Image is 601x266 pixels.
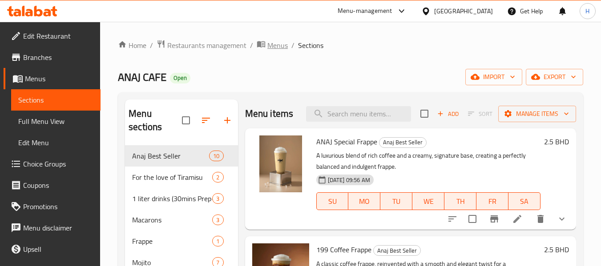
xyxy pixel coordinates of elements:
span: Add [436,109,460,119]
span: Full Menu View [18,116,93,127]
span: Frappe [132,236,212,246]
button: delete [530,208,551,230]
img: ANAJ Special Frappe [252,135,309,192]
span: Open [170,74,190,82]
span: Anaj Best Seller [132,151,209,161]
button: Add [434,107,462,121]
span: Promotions [23,201,93,212]
span: 3 [213,216,223,224]
span: Restaurants management [167,40,246,51]
span: Select section [415,104,434,123]
a: Home [118,40,146,51]
div: Frappe1 [125,230,238,252]
input: search [306,106,411,122]
div: Open [170,73,190,83]
button: MO [348,192,380,210]
span: Sections [18,95,93,105]
span: Anaj Best Seller [379,137,426,147]
button: SU [316,192,349,210]
span: FR [480,195,505,208]
a: Edit menu item [512,214,523,224]
span: export [533,71,576,83]
span: TH [448,195,473,208]
span: Menu disclaimer [23,222,93,233]
span: Menus [267,40,288,51]
span: 199 Coffee Frappe [316,243,371,256]
button: TH [444,192,476,210]
span: Upsell [23,244,93,254]
a: Branches [4,47,101,68]
span: Macarons [132,214,212,225]
h6: 2.5 BHD [544,243,569,256]
div: [GEOGRAPHIC_DATA] [434,6,493,16]
button: TU [380,192,412,210]
div: items [212,214,223,225]
span: SU [320,195,345,208]
span: Menus [25,73,93,84]
span: Add item [434,107,462,121]
a: Menu disclaimer [4,217,101,238]
span: 10 [210,152,223,160]
span: ANAJ CAFE [118,67,166,87]
span: Sort sections [195,110,217,131]
span: MO [352,195,377,208]
div: For the love of Tiramisu2 [125,167,238,188]
span: 3 [213,195,223,203]
span: Edit Menu [18,137,93,148]
span: 1 liter drinks (30mins Prep-Time) [132,193,212,204]
a: Menus [4,68,101,89]
button: import [465,69,522,85]
button: Manage items [498,106,576,122]
span: Select to update [463,210,482,228]
span: 2 [213,173,223,182]
button: SA [508,192,540,210]
span: Branches [23,52,93,63]
span: SA [512,195,537,208]
h2: Menu sections [129,107,182,134]
div: Macarons3 [125,209,238,230]
div: items [212,172,223,183]
li: / [250,40,253,51]
a: Choice Groups [4,153,101,175]
li: / [150,40,153,51]
a: Edit Menu [11,132,101,153]
span: ANAJ Special Frappe [316,135,377,148]
div: Anaj Best Seller10 [125,145,238,167]
span: [DATE] 09:56 AM [324,176,374,184]
a: Edit Restaurant [4,25,101,47]
a: Menus [257,40,288,51]
button: sort-choices [442,208,463,230]
span: WE [416,195,441,208]
button: export [526,69,583,85]
a: Sections [11,89,101,111]
a: Promotions [4,196,101,217]
svg: Show Choices [557,214,567,224]
span: import [472,71,515,83]
button: Branch-specific-item [484,208,505,230]
span: H [585,6,589,16]
span: Select all sections [177,111,195,130]
div: Menu-management [338,6,392,16]
nav: breadcrumb [118,40,583,51]
h2: Menu items [245,107,294,120]
div: items [209,151,223,161]
span: Choice Groups [23,159,93,169]
button: show more [551,208,573,230]
div: items [212,236,223,246]
p: A luxurious blend of rich coffee and a creamy, signature base, creating a perfectly balanced and ... [316,150,540,172]
span: Coupons [23,180,93,191]
a: Full Menu View [11,111,101,132]
span: Manage items [505,108,569,119]
div: 1 liter drinks (30mins Prep-Time)3 [125,188,238,209]
span: 1 [213,237,223,246]
span: TU [384,195,409,208]
a: Restaurants management [157,40,246,51]
span: Select section first [462,107,498,121]
span: Sections [298,40,323,51]
span: Edit Restaurant [23,31,93,41]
